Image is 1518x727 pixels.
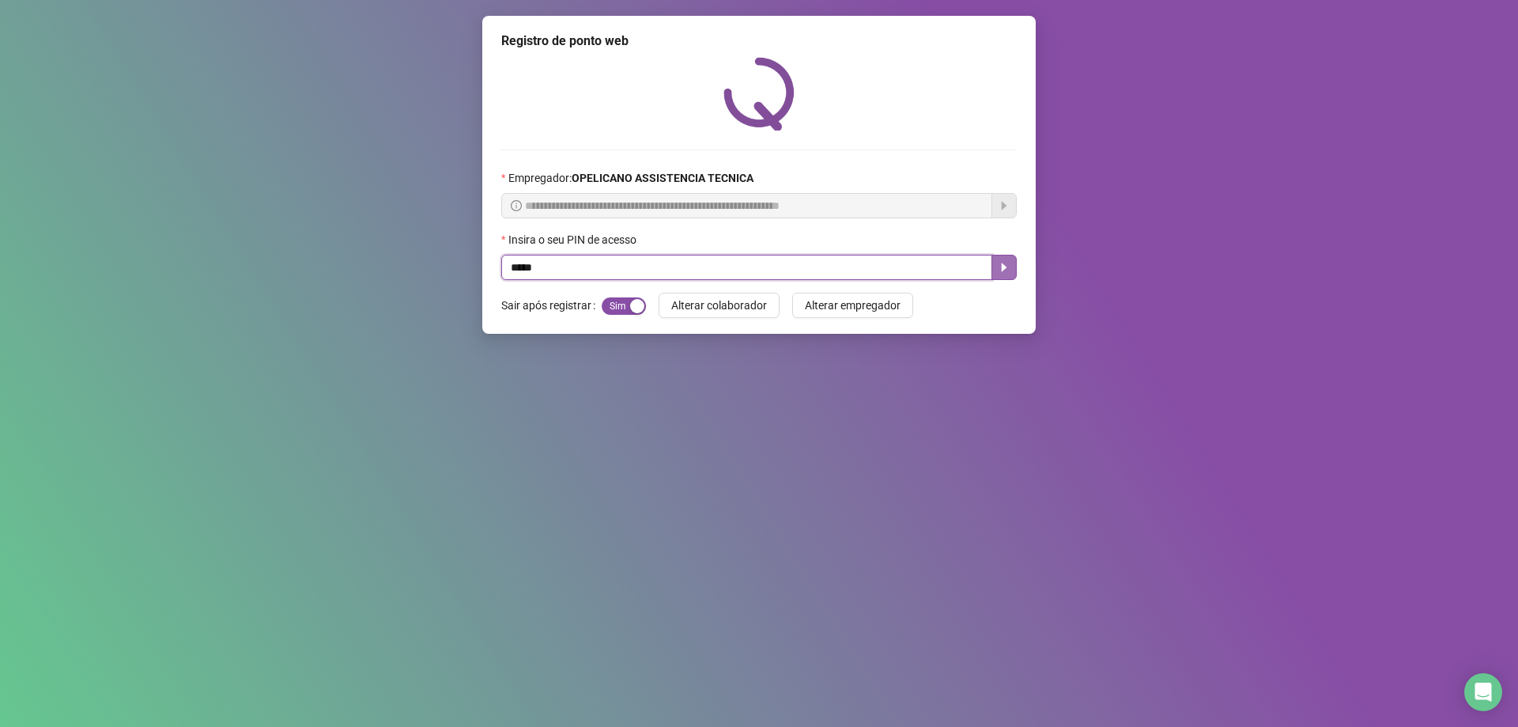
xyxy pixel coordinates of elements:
label: Insira o seu PIN de acesso [501,231,647,248]
span: Alterar empregador [805,297,901,314]
label: Sair após registrar [501,293,602,318]
div: Open Intercom Messenger [1464,673,1502,711]
button: Alterar empregador [792,293,913,318]
button: Alterar colaborador [659,293,780,318]
span: Empregador : [508,169,753,187]
span: info-circle [511,200,522,211]
img: QRPoint [723,57,795,131]
strong: OPELICANO ASSISTENCIA TECNICA [572,172,753,184]
span: caret-right [998,261,1010,274]
div: Registro de ponto web [501,32,1017,51]
span: Alterar colaborador [671,297,767,314]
